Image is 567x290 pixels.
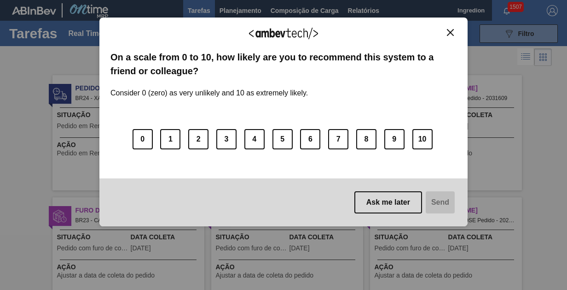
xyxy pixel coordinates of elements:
[133,129,153,149] button: 0
[384,129,405,149] button: 9
[354,191,422,213] button: Ask me later
[110,50,457,78] label: On a scale from 0 to 10, how likely are you to recommend this system to a friend or colleague?
[160,129,180,149] button: 1
[110,78,308,97] label: Consider 0 (zero) as very unlikely and 10 as extremely likely.
[444,29,457,36] button: Close
[188,129,208,149] button: 2
[244,129,265,149] button: 4
[272,129,293,149] button: 5
[447,29,454,36] img: Close
[356,129,376,149] button: 8
[328,129,348,149] button: 7
[249,28,318,39] img: Logo Ambevtech
[216,129,237,149] button: 3
[412,129,433,149] button: 10
[300,129,320,149] button: 6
